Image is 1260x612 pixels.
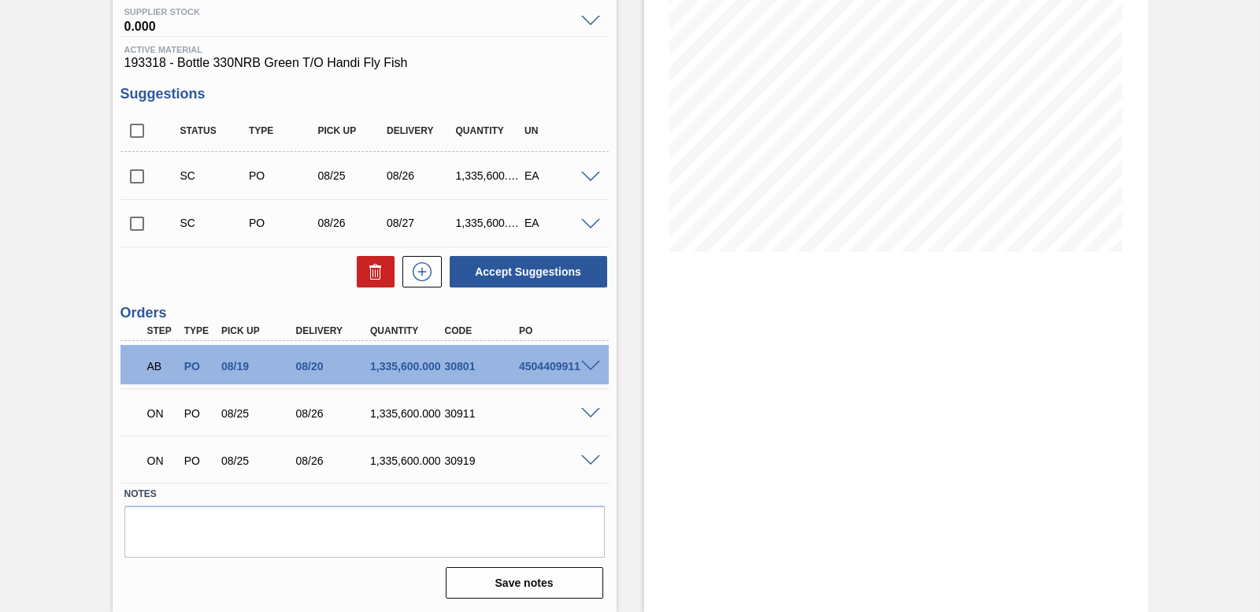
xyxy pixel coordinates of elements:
[180,407,218,420] div: Purchase order
[452,217,528,229] div: 1,335,600.000
[314,125,390,136] div: Pick up
[442,254,609,289] div: Accept Suggestions
[349,256,395,287] div: Delete Suggestions
[217,325,299,336] div: Pick up
[245,217,321,229] div: Purchase order
[521,169,596,182] div: EA
[124,17,573,32] span: 0.000
[366,407,448,420] div: 1,335,600.000
[383,169,458,182] div: 08/26/2025
[441,325,523,336] div: Code
[314,217,390,229] div: 08/26/2025
[120,86,609,102] h3: Suggestions
[143,325,181,336] div: Step
[180,360,218,373] div: Purchase order
[366,360,448,373] div: 1,335,600.000
[143,349,181,384] div: Awaiting Billing
[176,217,252,229] div: Suggestion Created
[176,125,252,136] div: Status
[446,567,603,599] button: Save notes
[314,169,390,182] div: 08/25/2025
[147,407,177,420] p: ON
[452,125,528,136] div: Quantity
[217,360,299,373] div: 08/19/2025
[180,325,218,336] div: Type
[143,396,181,431] div: Negotiating Order
[441,454,523,467] div: 30919
[147,454,177,467] p: ON
[217,407,299,420] div: 08/25/2025
[515,325,597,336] div: PO
[521,217,596,229] div: EA
[124,7,573,17] span: Supplier Stock
[124,56,605,70] span: 193318 - Bottle 330NRB Green T/O Handi Fly Fish
[292,454,374,467] div: 08/26/2025
[292,325,374,336] div: Delivery
[180,454,218,467] div: Purchase order
[383,217,458,229] div: 08/27/2025
[450,256,607,287] button: Accept Suggestions
[366,325,448,336] div: Quantity
[124,483,605,506] label: Notes
[176,169,252,182] div: Suggestion Created
[441,360,523,373] div: 30801
[515,360,597,373] div: 4504409911
[521,125,596,136] div: UN
[120,305,609,321] h3: Orders
[383,125,458,136] div: Delivery
[452,169,528,182] div: 1,335,600.000
[124,45,605,54] span: Active Material
[292,407,374,420] div: 08/26/2025
[395,256,442,287] div: New suggestion
[245,169,321,182] div: Purchase order
[245,125,321,136] div: Type
[217,454,299,467] div: 08/25/2025
[147,360,177,373] p: AB
[441,407,523,420] div: 30911
[292,360,374,373] div: 08/20/2025
[143,443,181,478] div: Negotiating Order
[366,454,448,467] div: 1,335,600.000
